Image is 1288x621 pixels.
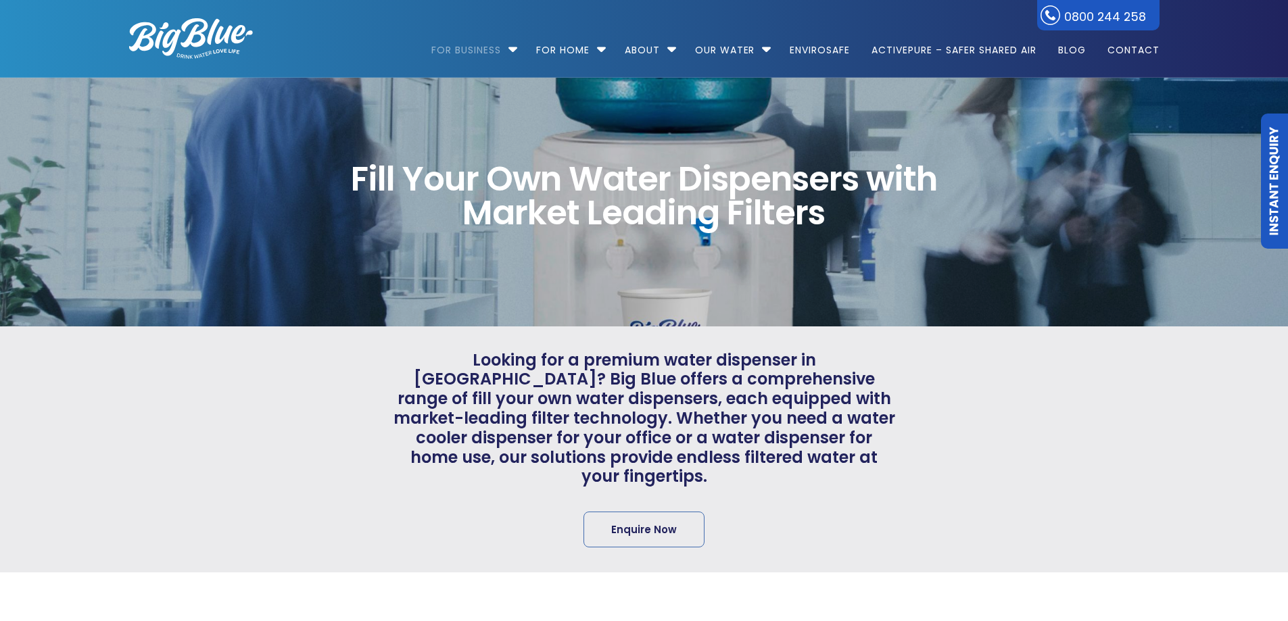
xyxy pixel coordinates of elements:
span: Fill Your Own Water Dispensers with Market Leading Filters [318,162,970,230]
a: Enquire Now [583,512,705,547]
span: Looking for a premium water dispenser in [GEOGRAPHIC_DATA]? Big Blue offers a comprehensive range... [393,351,896,487]
a: Instant Enquiry [1261,114,1288,249]
img: logo [129,18,253,59]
